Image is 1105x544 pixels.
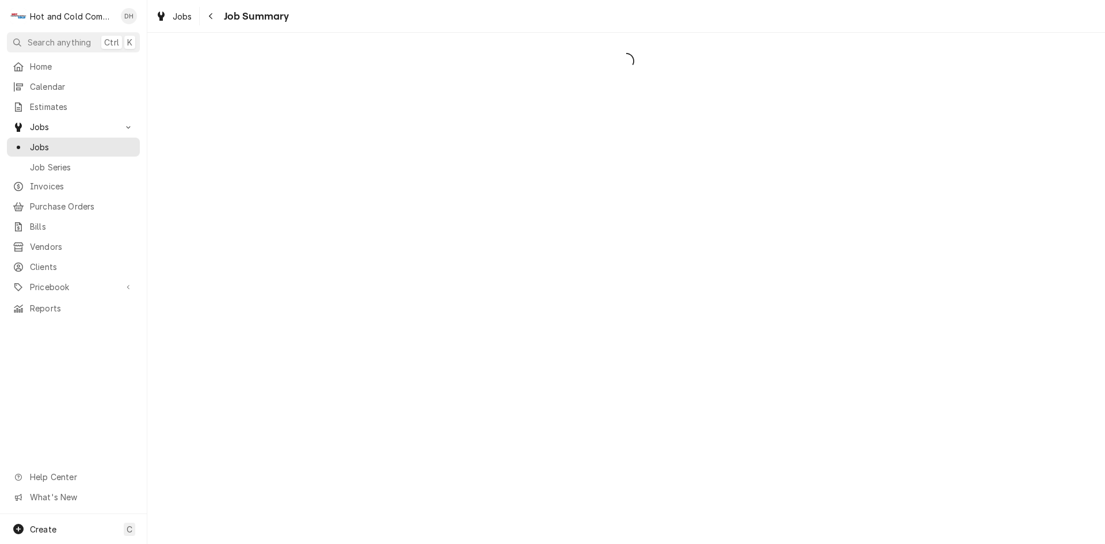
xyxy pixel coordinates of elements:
a: Reports [7,299,140,318]
span: Estimates [30,101,134,113]
a: Jobs [151,7,197,26]
button: Navigate back [202,7,220,25]
span: Purchase Orders [30,200,134,212]
span: Job Series [30,161,134,173]
span: Jobs [30,121,117,133]
a: Estimates [7,97,140,116]
span: Search anything [28,36,91,48]
div: Daryl Harris's Avatar [121,8,137,24]
span: Bills [30,220,134,233]
a: Clients [7,257,140,276]
a: Calendar [7,77,140,96]
span: Vendors [30,241,134,253]
button: Search anythingCtrlK [7,32,140,52]
a: Go to What's New [7,488,140,507]
div: Hot and Cold Commercial Kitchens, Inc. [30,10,115,22]
span: Clients [30,261,134,273]
span: Invoices [30,180,134,192]
span: Reports [30,302,134,314]
span: Job Summary [220,9,289,24]
a: Job Series [7,158,140,177]
a: Vendors [7,237,140,256]
span: Help Center [30,471,133,483]
a: Home [7,57,140,76]
span: Calendar [30,81,134,93]
a: Go to Jobs [7,117,140,136]
span: What's New [30,491,133,503]
div: Hot and Cold Commercial Kitchens, Inc.'s Avatar [10,8,26,24]
div: H [10,8,26,24]
div: DH [121,8,137,24]
a: Jobs [7,138,140,157]
span: Jobs [173,10,192,22]
a: Bills [7,217,140,236]
span: Jobs [30,141,134,153]
span: C [127,523,132,535]
a: Purchase Orders [7,197,140,216]
span: Create [30,524,56,534]
a: Go to Pricebook [7,277,140,296]
span: K [127,36,132,48]
a: Go to Help Center [7,467,140,486]
span: Ctrl [104,36,119,48]
a: Invoices [7,177,140,196]
span: Home [30,60,134,73]
span: Loading... [147,49,1105,73]
span: Pricebook [30,281,117,293]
